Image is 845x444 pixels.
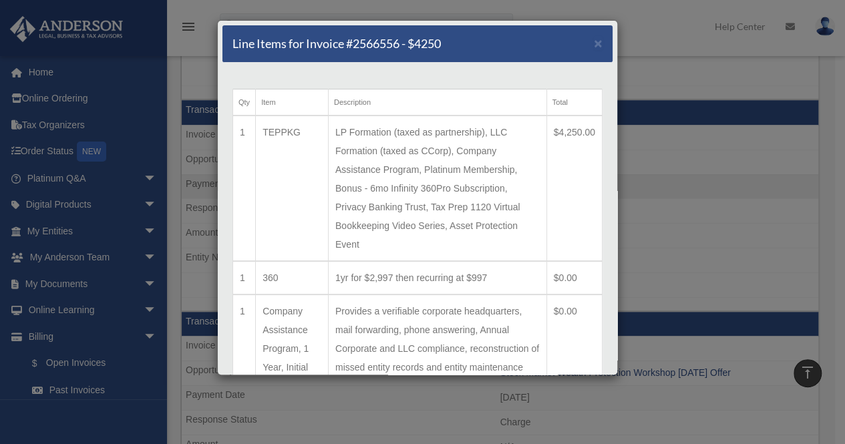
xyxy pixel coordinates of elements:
td: 1yr for $2,997 then recurring at $997 [328,261,546,294]
th: Total [546,89,602,116]
th: Description [328,89,546,116]
td: LP Formation (taxed as partnership), LLC Formation (taxed as CCorp), Company Assistance Program, ... [328,116,546,261]
td: 360 [256,261,329,294]
button: Close [594,36,603,50]
th: Item [256,89,329,116]
td: Provides a verifiable corporate headquarters, mail forwarding, phone answering, Annual Corporate ... [328,294,546,440]
td: TEPPKG [256,116,329,261]
td: 1 [233,116,256,261]
th: Qty [233,89,256,116]
span: × [594,35,603,51]
h5: Line Items for Invoice #2566556 - $4250 [232,35,441,52]
td: $0.00 [546,261,602,294]
td: $0.00 [546,294,602,440]
td: Company Assistance Program, 1 Year, Initial [256,294,329,440]
td: 1 [233,261,256,294]
td: $4,250.00 [546,116,602,261]
td: 1 [233,294,256,440]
